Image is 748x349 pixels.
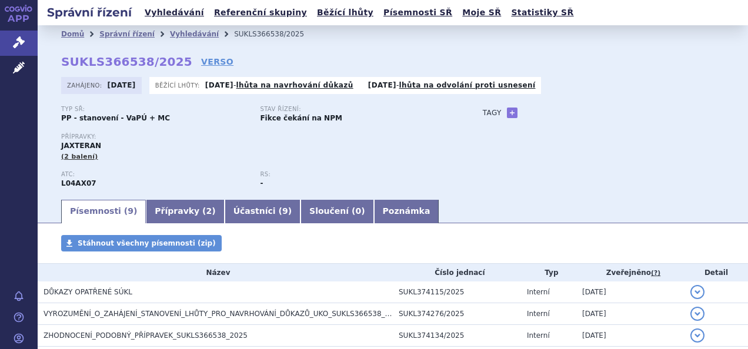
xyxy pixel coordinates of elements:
a: Písemnosti SŘ [380,5,456,21]
a: + [507,108,517,118]
strong: [DATE] [205,81,233,89]
strong: SUKLS366538/2025 [61,55,192,69]
strong: [DATE] [368,81,396,89]
span: Stáhnout všechny písemnosti (zip) [78,239,216,247]
a: Běžící lhůty [313,5,377,21]
strong: - [260,179,263,187]
strong: DIMETHYL-FUMARÁT [61,179,96,187]
span: DŮKAZY OPATŘENÉ SÚKL [44,288,132,296]
span: ZHODNOCENÍ_PODOBNÝ_PŘÍPRAVEK_SUKLS366538_2025 [44,331,248,340]
a: Vyhledávání [141,5,208,21]
th: Název [38,264,393,281]
td: SUKL374134/2025 [393,325,521,347]
th: Typ [521,264,576,281]
button: detail [690,307,704,321]
span: (2 balení) [61,153,98,160]
h2: Správní řízení [38,4,141,21]
p: Přípravky: [61,133,459,140]
span: Interní [527,331,550,340]
abbr: (?) [651,269,660,277]
a: lhůta na navrhování důkazů [236,81,353,89]
td: [DATE] [576,303,684,325]
a: lhůta na odvolání proti usnesení [399,81,536,89]
span: VYROZUMĚNÍ_O_ZAHÁJENÍ_STANOVENÍ_LHŮTY_PRO_NAVRHOVÁNÍ_DŮKAZŮ_UKO_SUKLS366538_2025 [44,310,403,318]
strong: PP - stanovení - VaPÚ + MC [61,114,170,122]
td: SUKL374115/2025 [393,281,521,303]
th: Detail [684,264,748,281]
a: Referenční skupiny [211,5,310,21]
a: Správní řízení [99,30,155,38]
a: Moje SŘ [459,5,505,21]
p: RS: [260,171,447,178]
a: VERSO [201,56,233,68]
span: Interní [527,310,550,318]
p: - [205,80,353,90]
td: [DATE] [576,325,684,347]
a: Poznámka [374,200,439,223]
span: Zahájeno: [67,80,104,90]
strong: [DATE] [108,81,136,89]
button: detail [690,285,704,299]
a: Stáhnout všechny písemnosti (zip) [61,235,222,251]
li: SUKLS366538/2025 [234,25,319,43]
strong: Fikce čekání na NPM [260,114,342,122]
a: Statistiky SŘ [507,5,577,21]
a: Písemnosti (9) [61,200,146,223]
a: Přípravky (2) [146,200,224,223]
th: Zveřejněno [576,264,684,281]
span: Běžící lhůty: [155,80,202,90]
a: Sloučení (0) [300,200,373,223]
th: Číslo jednací [393,264,521,281]
span: 9 [128,206,133,216]
h3: Tagy [483,106,502,120]
p: ATC: [61,171,248,178]
button: detail [690,328,704,343]
span: 0 [355,206,361,216]
a: Vyhledávání [170,30,219,38]
span: JAXTERAN [61,142,101,150]
td: [DATE] [576,281,684,303]
a: Účastníci (9) [225,200,300,223]
span: 9 [282,206,288,216]
td: SUKL374276/2025 [393,303,521,325]
p: Typ SŘ: [61,106,248,113]
span: Interní [527,288,550,296]
p: Stav řízení: [260,106,447,113]
span: 2 [206,206,212,216]
p: - [368,80,536,90]
a: Domů [61,30,84,38]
